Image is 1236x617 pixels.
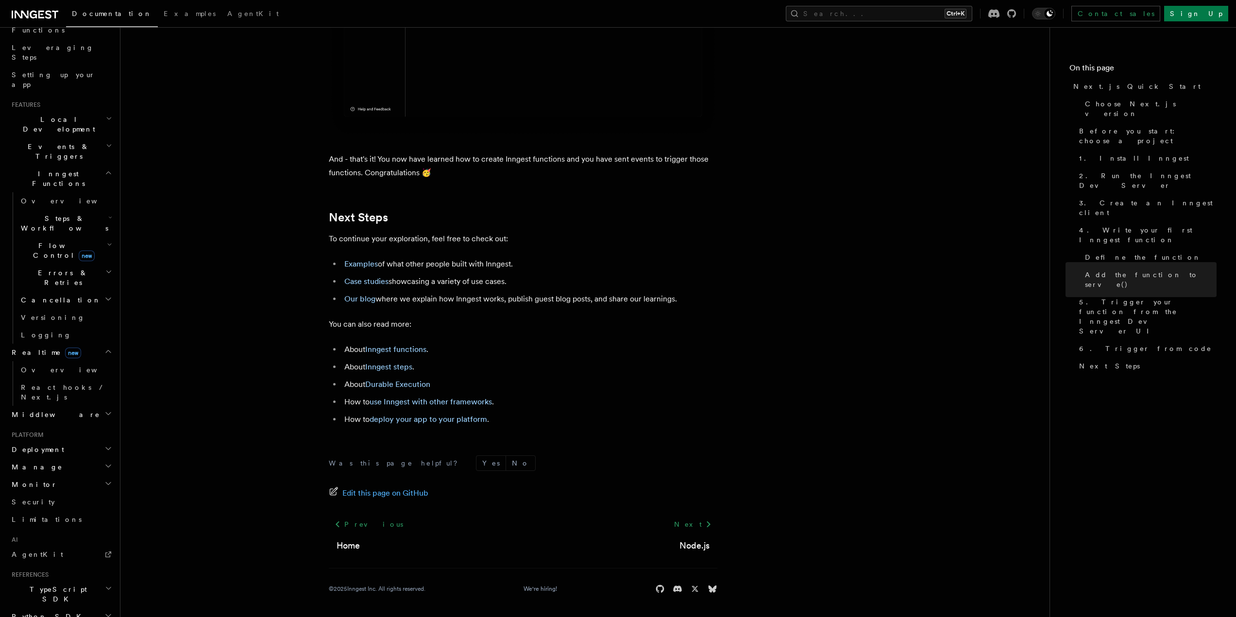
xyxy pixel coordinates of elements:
[17,361,114,379] a: Overview
[8,192,114,344] div: Inngest Functions
[1079,361,1140,371] span: Next Steps
[17,268,105,287] span: Errors & Retries
[341,257,717,271] li: of what other people built with Inngest.
[12,44,94,61] span: Leveraging Steps
[1079,344,1212,353] span: 6. Trigger from code
[1069,78,1217,95] a: Next.js Quick Start
[341,360,717,374] li: About .
[668,516,717,533] a: Next
[8,511,114,528] a: Limitations
[17,237,114,264] button: Flow Controlnew
[17,326,114,344] a: Logging
[17,379,114,406] a: React hooks / Next.js
[8,571,49,579] span: References
[1075,221,1217,249] a: 4. Write your first Inngest function
[1075,357,1217,375] a: Next Steps
[8,546,114,563] a: AgentKit
[506,456,535,470] button: No
[341,292,717,306] li: where we explain how Inngest works, publish guest blog posts, and share our learnings.
[8,111,114,138] button: Local Development
[8,115,106,134] span: Local Development
[1079,198,1217,217] span: 3. Create an Inngest client
[66,3,158,27] a: Documentation
[12,550,63,558] span: AgentKit
[8,581,114,608] button: TypeScript SDK
[329,486,428,500] a: Edit this page on GitHub
[8,66,114,93] a: Setting up your app
[8,480,57,489] span: Monitor
[341,378,717,391] li: About
[329,211,388,224] a: Next Steps
[21,197,121,205] span: Overview
[1075,293,1217,340] a: 5. Trigger your function from the Inngest Dev Server UI
[21,314,85,321] span: Versioning
[1069,62,1217,78] h4: On this page
[344,294,375,303] a: Our blog
[227,10,279,17] span: AgentKit
[12,71,95,88] span: Setting up your app
[1079,126,1217,146] span: Before you start: choose a project
[1081,95,1217,122] a: Choose Next.js version
[329,585,425,593] div: © 2025 Inngest Inc. All rights reserved.
[370,397,492,406] a: use Inngest with other frameworks
[8,476,114,493] button: Monitor
[370,415,487,424] a: deploy your app to your platform
[365,380,430,389] a: Durable Execution
[1079,297,1217,336] span: 5. Trigger your function from the Inngest Dev Server UI
[1075,150,1217,167] a: 1. Install Inngest
[12,516,82,523] span: Limitations
[21,331,71,339] span: Logging
[8,445,64,454] span: Deployment
[8,142,106,161] span: Events & Triggers
[341,413,717,426] li: How to .
[72,10,152,17] span: Documentation
[329,232,717,246] p: To continue your exploration, feel free to check out:
[8,584,105,604] span: TypeScript SDK
[8,536,18,544] span: AI
[786,6,972,21] button: Search...Ctrl+K
[8,493,114,511] a: Security
[1085,99,1217,118] span: Choose Next.js version
[1079,153,1189,163] span: 1. Install Inngest
[1085,270,1217,289] span: Add the function to serve()
[8,410,100,419] span: Middleware
[1164,6,1228,21] a: Sign Up
[17,214,108,233] span: Steps & Workflows
[329,152,717,180] p: And - that's it! You now have learned how to create Inngest functions and you have sent events to...
[329,458,464,468] p: Was this page helpful?
[337,539,360,552] a: Home
[17,264,114,291] button: Errors & Retries
[8,169,105,188] span: Inngest Functions
[1079,171,1217,190] span: 2. Run the Inngest Dev Server
[158,3,221,26] a: Examples
[341,343,717,356] li: About .
[17,309,114,326] a: Versioning
[1075,340,1217,357] a: 6. Trigger from code
[21,384,107,401] span: React hooks / Next.js
[8,462,63,472] span: Manage
[1081,249,1217,266] a: Define the function
[8,165,114,192] button: Inngest Functions
[8,348,81,357] span: Realtime
[17,210,114,237] button: Steps & Workflows
[17,241,107,260] span: Flow Control
[365,345,426,354] a: Inngest functions
[17,291,114,309] button: Cancellation
[1032,8,1055,19] button: Toggle dark mode
[1073,82,1201,91] span: Next.js Quick Start
[65,348,81,358] span: new
[365,362,412,371] a: Inngest steps
[8,361,114,406] div: Realtimenew
[1081,266,1217,293] a: Add the function to serve()
[8,441,114,458] button: Deployment
[341,395,717,409] li: How to .
[221,3,285,26] a: AgentKit
[1085,252,1201,262] span: Define the function
[1071,6,1160,21] a: Contact sales
[8,101,40,109] span: Features
[17,295,101,305] span: Cancellation
[344,259,378,268] a: Examples
[945,9,966,18] kbd: Ctrl+K
[8,344,114,361] button: Realtimenew
[341,275,717,288] li: showcasing a variety of use cases.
